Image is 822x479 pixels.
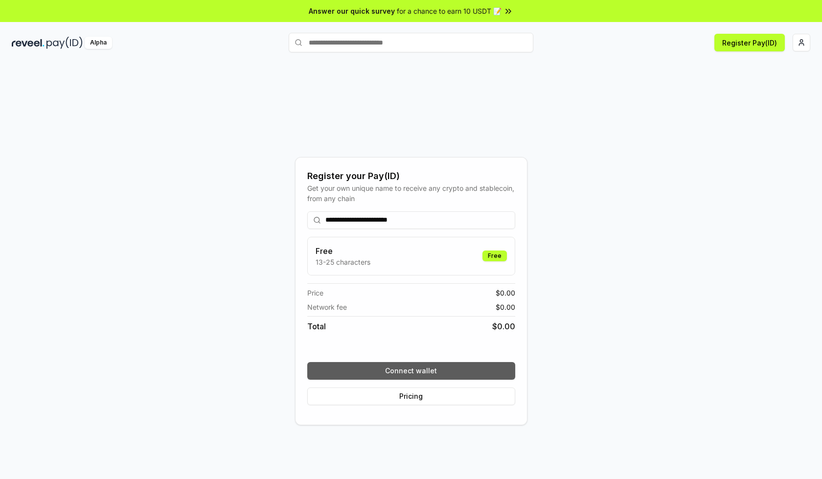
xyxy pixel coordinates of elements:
span: for a chance to earn 10 USDT 📝 [397,6,502,16]
span: $ 0.00 [496,302,515,312]
span: Price [307,288,323,298]
span: Answer our quick survey [309,6,395,16]
div: Alpha [85,37,112,49]
div: Free [482,251,507,261]
div: Register your Pay(ID) [307,169,515,183]
span: $ 0.00 [496,288,515,298]
img: reveel_dark [12,37,45,49]
p: 13-25 characters [316,257,370,267]
span: Total [307,320,326,332]
div: Get your own unique name to receive any crypto and stablecoin, from any chain [307,183,515,204]
span: Network fee [307,302,347,312]
img: pay_id [46,37,83,49]
button: Register Pay(ID) [714,34,785,51]
button: Connect wallet [307,362,515,380]
span: $ 0.00 [492,320,515,332]
button: Pricing [307,388,515,405]
h3: Free [316,245,370,257]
